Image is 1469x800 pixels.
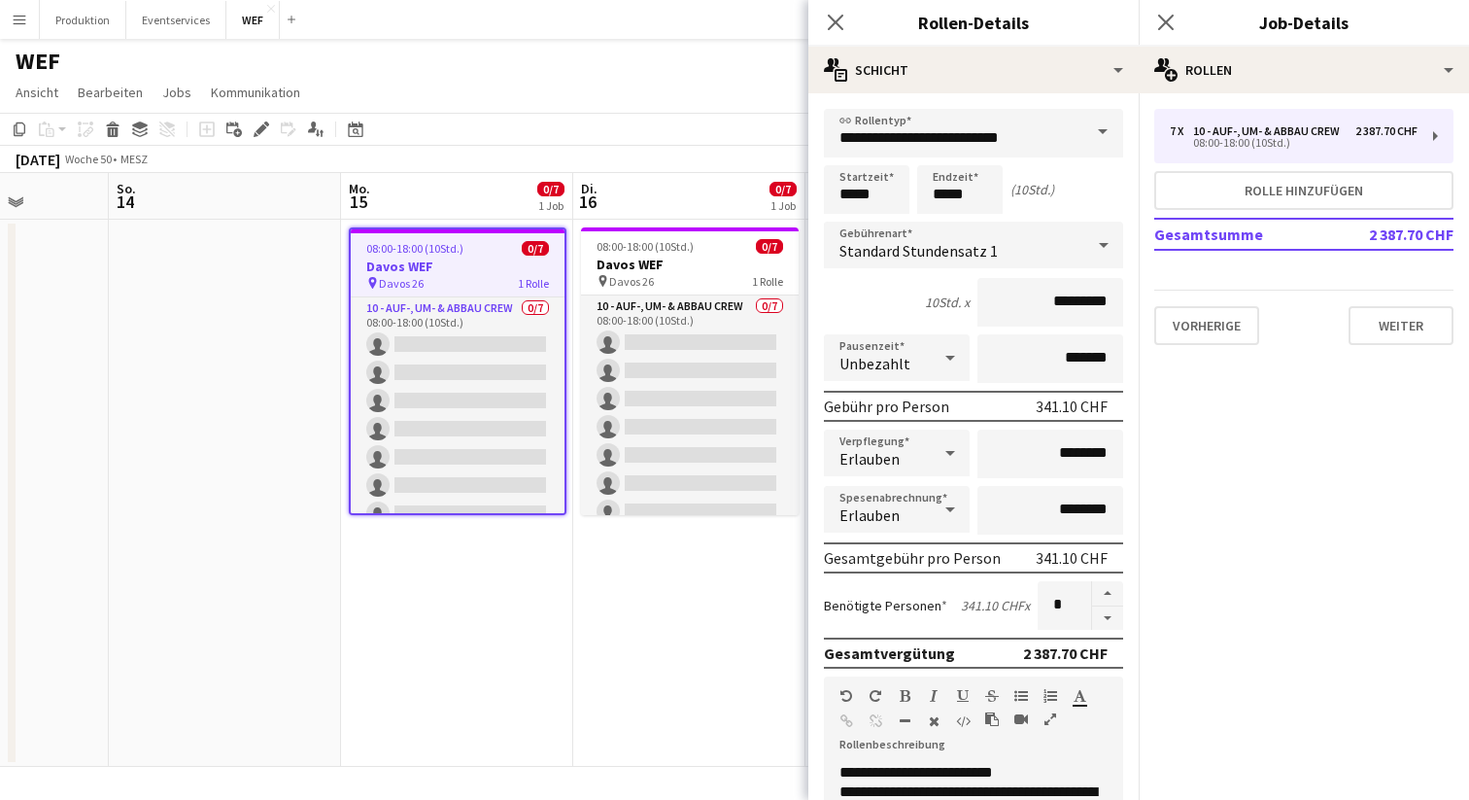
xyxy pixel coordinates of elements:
span: Jobs [162,84,191,101]
div: 341.10 CHF [1036,548,1108,568]
a: Kommunikation [203,80,308,105]
span: 0/7 [756,239,783,254]
button: Kursiv [927,688,940,704]
h1: WEF [16,47,60,76]
button: Fett [898,688,911,704]
button: Vollbild [1043,712,1057,727]
button: Ungeordnete Liste [1014,688,1028,704]
a: Jobs [154,80,199,105]
div: Gebühr pro Person [824,397,949,416]
button: Wiederholen [869,688,882,704]
span: 1 Rolle [518,276,549,291]
span: 0/7 [537,182,564,196]
div: 7 x [1170,124,1193,138]
button: Produktion [40,1,126,39]
div: Gesamtgebühr pro Person [824,548,1001,568]
button: HTML-Code [956,713,970,729]
span: Bearbeiten [78,84,143,101]
h3: Job-Details [1139,10,1469,35]
button: Verringern [1092,607,1123,631]
div: 10 - Auf-, Um- & Abbau Crew [1193,124,1348,138]
div: Gesamtvergütung [824,643,955,663]
div: 341.10 CHF x [961,597,1030,614]
span: 1 Rolle [752,274,783,289]
span: 14 [114,191,136,213]
div: (10Std.) [1010,181,1054,198]
app-job-card: 08:00-18:00 (10Std.)0/7Davos WEF Davos 261 Rolle10 - Auf-, Um- & Abbau Crew0/708:00-18:00 (10Std.) [349,227,566,515]
button: Erhöhen [1092,581,1123,607]
div: 341.10 CHF [1036,397,1108,416]
button: Unterstrichen [956,688,970,704]
span: Unbezahlt [839,354,910,373]
span: Kommunikation [211,84,300,101]
a: Bearbeiten [70,80,151,105]
button: Textfarbe [1073,688,1086,704]
button: Weiter [1349,306,1453,345]
div: 1 Job [538,198,564,213]
span: 0/7 [522,241,549,256]
div: 2 387.70 CHF [1023,643,1108,663]
div: [DATE] [16,150,60,169]
span: Standard Stundensatz 1 [839,241,998,261]
span: Erlauben [839,505,900,525]
app-card-role: 10 - Auf-, Um- & Abbau Crew0/708:00-18:00 (10Std.) [351,297,564,533]
div: 10Std. x [925,294,970,311]
label: Benötigte Personen [824,597,947,614]
span: 0/7 [769,182,797,196]
a: Ansicht [8,80,66,105]
button: Horizontale Linie [898,713,911,729]
td: 2 387.70 CHF [1350,219,1453,250]
div: 08:00-18:00 (10Std.) [1170,138,1418,148]
button: Geordnete Liste [1043,688,1057,704]
span: 08:00-18:00 (10Std.) [597,239,694,254]
span: Erlauben [839,449,900,469]
span: 16 [578,191,598,213]
button: Als einfacher Text einfügen [985,712,999,727]
button: Durchgestrichen [985,688,999,704]
span: Ansicht [16,84,58,101]
span: 15 [346,191,370,213]
div: 1 Job [770,198,796,213]
button: Vorherige [1154,306,1259,345]
span: Mo. [349,180,370,197]
div: MESZ [120,152,148,166]
h3: Rollen-Details [808,10,1139,35]
button: Rückgängig [839,688,853,704]
div: Schicht [808,47,1139,93]
button: Formatierung löschen [927,713,940,729]
h3: Davos WEF [351,258,564,275]
button: Video einfügen [1014,712,1028,727]
h3: Davos WEF [581,256,799,273]
button: WEF [226,1,280,39]
span: Davos 26 [379,276,424,291]
app-card-role: 10 - Auf-, Um- & Abbau Crew0/708:00-18:00 (10Std.) [581,296,799,531]
span: Davos 26 [609,274,654,289]
span: 08:00-18:00 (10Std.) [366,241,463,256]
div: Rollen [1139,47,1469,93]
button: Rolle hinzufügen [1154,171,1453,210]
button: Eventservices [126,1,226,39]
span: Woche 50 [64,152,113,166]
div: 2 387.70 CHF [1355,124,1418,138]
app-job-card: 08:00-18:00 (10Std.)0/7Davos WEF Davos 261 Rolle10 - Auf-, Um- & Abbau Crew0/708:00-18:00 (10Std.) [581,227,799,515]
td: Gesamtsumme [1154,219,1350,250]
span: Di. [581,180,598,197]
span: So. [117,180,136,197]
